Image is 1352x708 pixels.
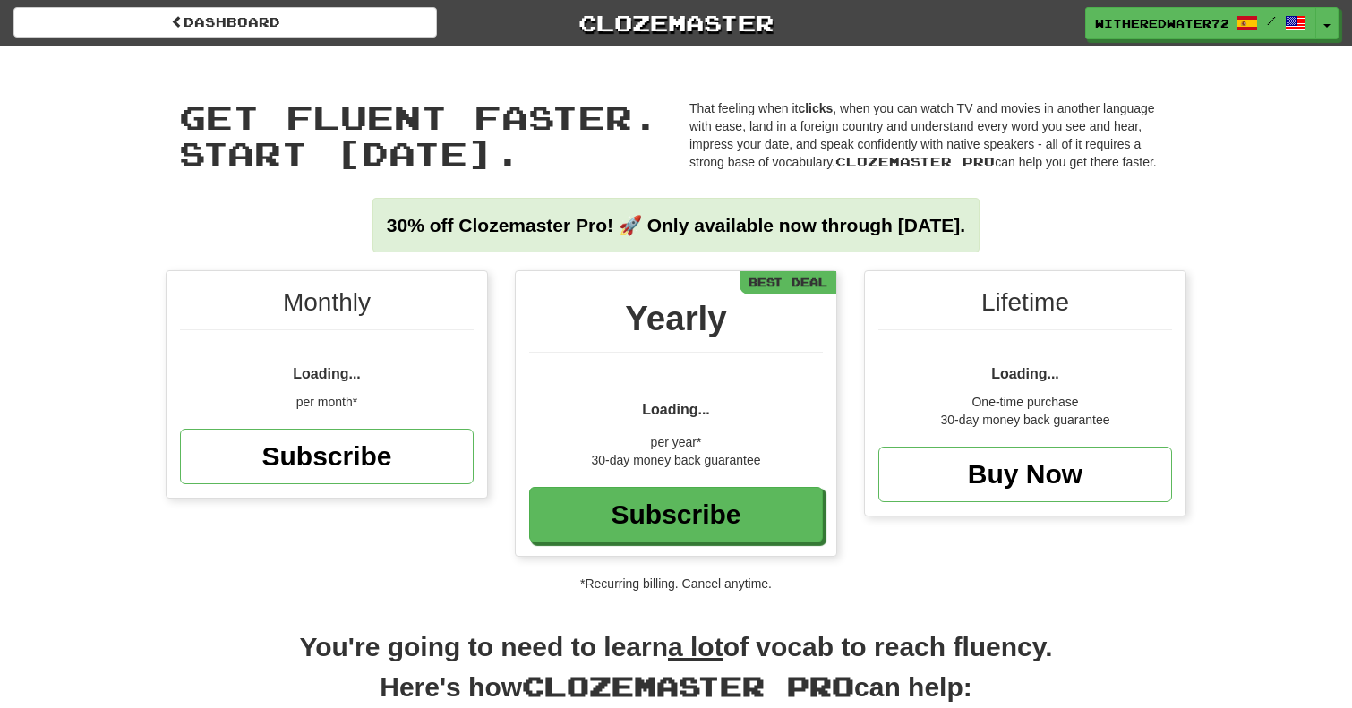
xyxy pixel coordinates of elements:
[668,632,723,661] u: a lot
[689,99,1173,171] p: That feeling when it , when you can watch TV and movies in another language with ease, land in a ...
[642,402,710,417] span: Loading...
[878,411,1172,429] div: 30-day money back guarantee
[293,366,361,381] span: Loading...
[835,154,995,169] span: Clozemaster Pro
[798,101,833,115] strong: clicks
[878,393,1172,411] div: One-time purchase
[464,7,887,38] a: Clozemaster
[1095,15,1228,31] span: WitheredWater7269
[180,429,474,484] a: Subscribe
[529,433,823,451] div: per year*
[878,285,1172,330] div: Lifetime
[180,285,474,330] div: Monthly
[180,393,474,411] div: per month*
[179,98,659,172] span: Get fluent faster. Start [DATE].
[1267,14,1276,27] span: /
[522,670,854,702] span: Clozemaster Pro
[529,294,823,353] div: Yearly
[740,271,836,294] div: Best Deal
[878,447,1172,502] a: Buy Now
[991,366,1059,381] span: Loading...
[529,487,823,542] a: Subscribe
[529,451,823,469] div: 30-day money back guarantee
[1085,7,1316,39] a: WitheredWater7269 /
[13,7,437,38] a: Dashboard
[387,215,965,235] strong: 30% off Clozemaster Pro! 🚀 Only available now through [DATE].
